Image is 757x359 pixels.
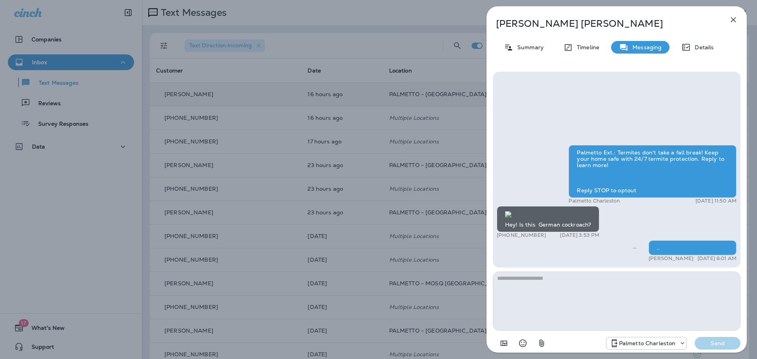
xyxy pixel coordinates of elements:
p: Timeline [573,44,599,50]
div: Hey! Is this German cockroach? [497,206,599,232]
div: .. [649,240,736,255]
button: Select an emoji [515,335,531,351]
p: [DATE] 8:01 AM [697,255,736,262]
button: Add in a premade template [496,335,512,351]
p: Summary [513,44,544,50]
span: Sent [633,244,637,251]
p: [DATE] 11:50 AM [695,198,736,204]
p: Details [691,44,714,50]
p: [PERSON_NAME] [PERSON_NAME] [496,18,711,29]
p: Palmetto Charleston [619,340,676,346]
p: Messaging [628,44,662,50]
p: [PERSON_NAME] [649,255,694,262]
div: +1 (843) 277-8322 [606,339,687,348]
p: Palmetto Charleston [569,198,620,204]
p: [DATE] 3:53 PM [560,232,599,238]
p: [PHONE_NUMBER] [497,232,546,238]
img: twilio-download [505,211,511,218]
div: Palmetto Ext.: Termites don't take a fall break! Keep your home safe with 24/7 termite protection... [569,145,736,198]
